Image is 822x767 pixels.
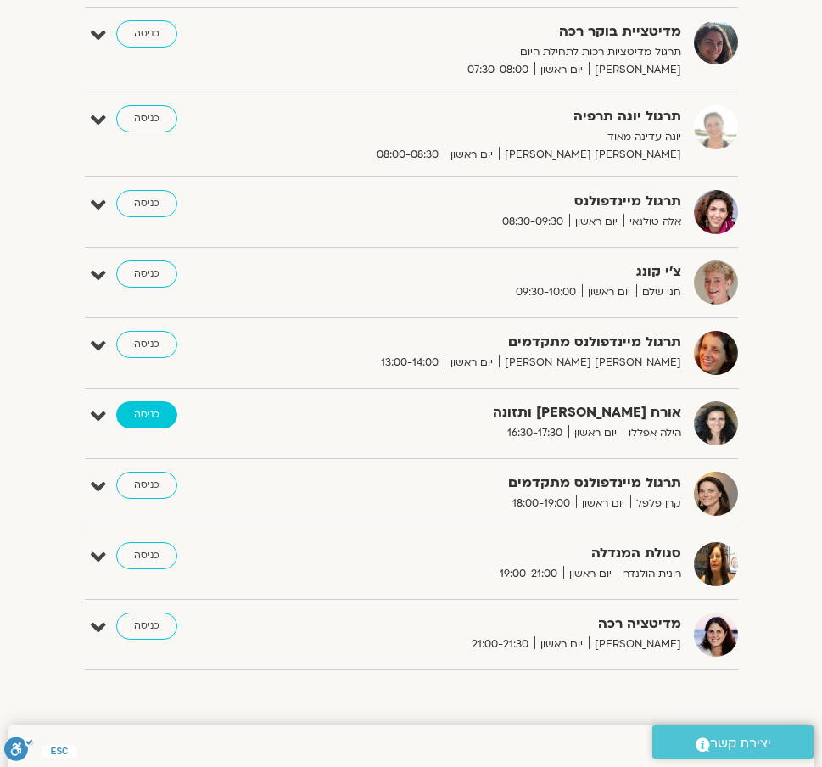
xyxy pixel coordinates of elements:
span: 08:00-08:30 [371,146,445,164]
span: 13:00-14:00 [375,354,445,372]
strong: תרגול מיינדפולנס מתקדמים [316,331,681,354]
a: כניסה [116,105,177,132]
span: 08:30-09:30 [496,213,569,231]
span: יום ראשון [445,146,499,164]
span: קרן פלפל [630,495,681,512]
span: 18:00-19:00 [506,495,576,512]
span: יום ראשון [568,424,623,442]
a: כניסה [116,472,177,499]
span: יום ראשון [534,61,589,79]
span: [PERSON_NAME] [PERSON_NAME] [499,146,681,164]
a: כניסה [116,613,177,640]
a: כניסה [116,20,177,48]
strong: מדיטציית בוקר רכה [316,20,681,43]
a: כניסה [116,331,177,358]
span: 21:00-21:30 [466,635,534,653]
span: הילה אפללו [623,424,681,442]
span: [PERSON_NAME] [589,635,681,653]
a: כניסה [116,260,177,288]
p: יוגה עדינה מאוד [316,128,681,146]
span: יום ראשון [569,213,623,231]
span: 16:30-17:30 [501,424,568,442]
span: יום ראשון [576,495,630,512]
a: כניסה [116,542,177,569]
strong: תרגול יוגה תרפיה [316,105,681,128]
span: יצירת קשר [710,732,771,755]
span: 07:30-08:00 [461,61,534,79]
a: יצירת קשר [652,725,814,759]
span: אלה טולנאי [623,213,681,231]
span: יום ראשון [582,283,636,301]
p: תרגול מדיטציות רכות לתחילת היום [316,43,681,61]
span: יום ראשון [445,354,499,372]
strong: אורח [PERSON_NAME] ותזונה [316,401,681,424]
span: רונית הולנדר [618,565,681,583]
strong: סגולת המנדלה [316,542,681,565]
span: 09:30-10:00 [510,283,582,301]
span: יום ראשון [563,565,618,583]
span: חני שלם [636,283,681,301]
a: כניסה [116,190,177,217]
span: 19:00-21:00 [494,565,563,583]
strong: תרגול מיינדפולנס [316,190,681,213]
span: [PERSON_NAME] [PERSON_NAME] [499,354,681,372]
a: כניסה [116,401,177,428]
strong: תרגול מיינדפולנס מתקדמים [316,472,681,495]
span: יום ראשון [534,635,589,653]
strong: צ'י קונג [316,260,681,283]
span: [PERSON_NAME] [589,61,681,79]
strong: מדיטציה רכה [316,613,681,635]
